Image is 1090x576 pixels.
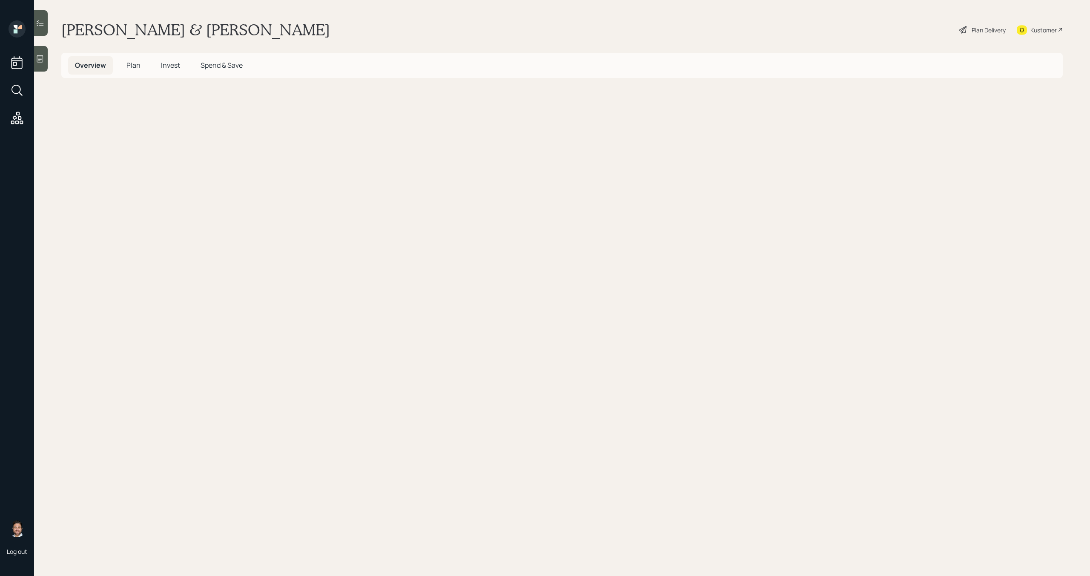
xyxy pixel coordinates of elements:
[75,60,106,70] span: Overview
[972,26,1006,35] div: Plan Delivery
[161,60,180,70] span: Invest
[126,60,141,70] span: Plan
[61,20,330,39] h1: [PERSON_NAME] & [PERSON_NAME]
[201,60,243,70] span: Spend & Save
[9,520,26,537] img: michael-russo-headshot.png
[7,547,27,556] div: Log out
[1030,26,1057,35] div: Kustomer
